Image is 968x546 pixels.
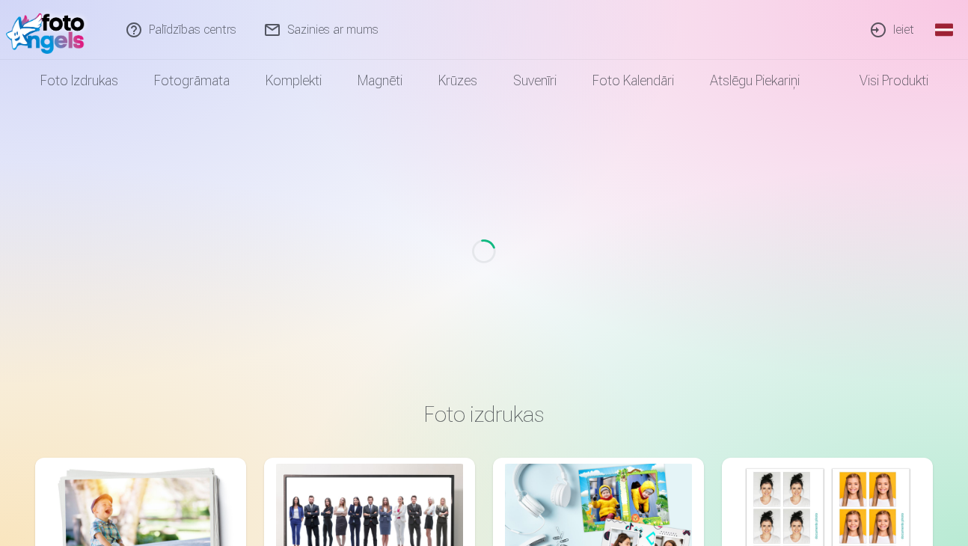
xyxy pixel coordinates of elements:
[495,60,575,102] a: Suvenīri
[47,401,921,428] h3: Foto izdrukas
[692,60,818,102] a: Atslēgu piekariņi
[818,60,946,102] a: Visi produkti
[340,60,420,102] a: Magnēti
[6,6,92,54] img: /fa1
[575,60,692,102] a: Foto kalendāri
[248,60,340,102] a: Komplekti
[22,60,136,102] a: Foto izdrukas
[420,60,495,102] a: Krūzes
[136,60,248,102] a: Fotogrāmata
